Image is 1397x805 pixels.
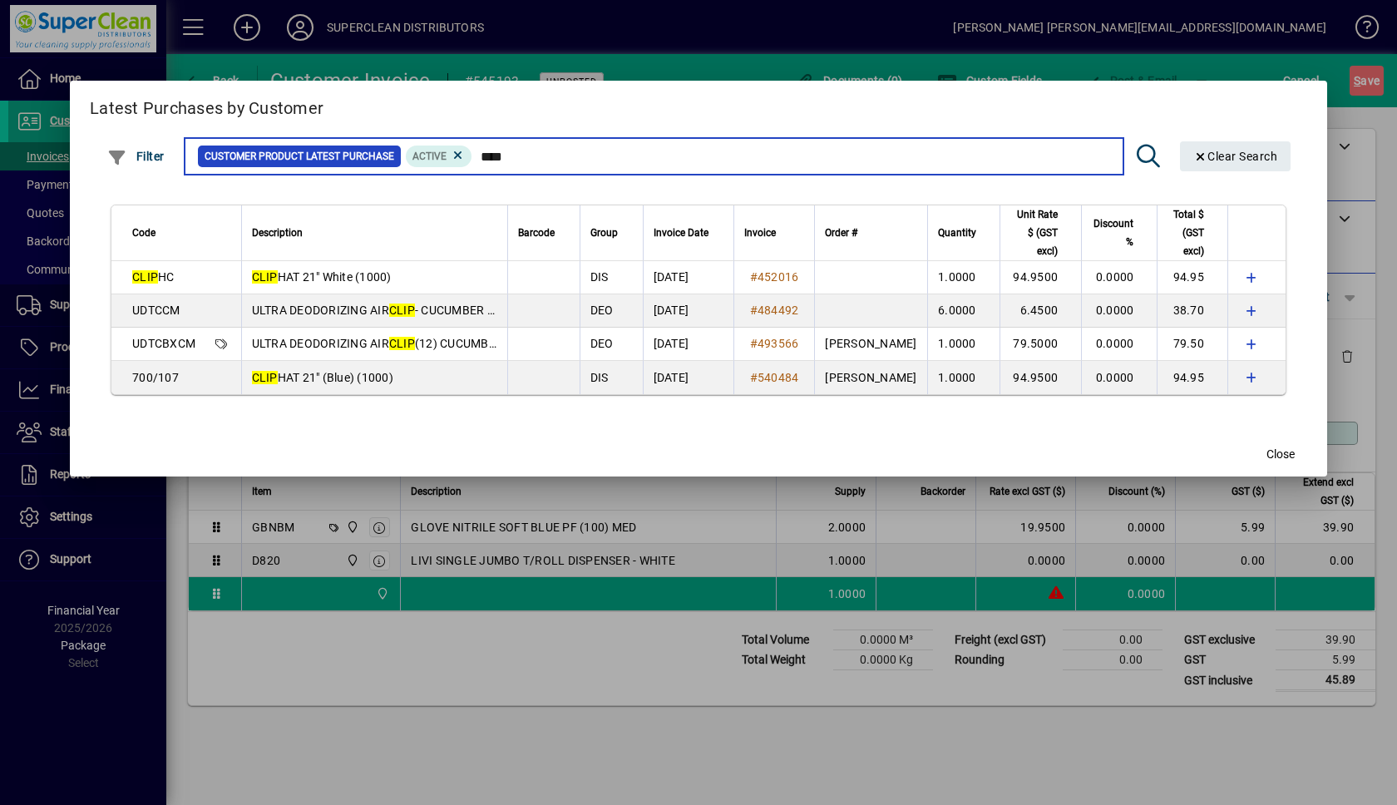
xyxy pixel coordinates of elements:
span: ULTRA DEODORIZING AIR (12) CUCUMBER MELON [252,337,547,350]
a: #493566 [744,334,805,353]
td: 1.0000 [927,328,1000,361]
td: [DATE] [643,261,733,294]
span: Invoice Date [654,224,708,242]
em: CLIP [252,270,278,284]
td: 94.95 [1157,361,1227,394]
div: Description [252,224,497,242]
span: 452016 [758,270,799,284]
span: Group [590,224,618,242]
span: 700/107 [132,371,179,384]
span: Quantity [938,224,976,242]
span: Code [132,224,155,242]
span: Active [412,151,447,162]
span: Clear Search [1193,150,1278,163]
span: Barcode [518,224,555,242]
span: DIS [590,371,609,384]
span: Unit Rate $ (GST excl) [1010,205,1059,260]
div: Unit Rate $ (GST excl) [1010,205,1074,260]
div: Total $ (GST excl) [1167,205,1219,260]
td: 6.4500 [1000,294,1082,328]
span: Filter [107,150,165,163]
td: 94.9500 [1000,361,1082,394]
td: 79.50 [1157,328,1227,361]
button: Clear [1180,141,1291,171]
td: 0.0000 [1081,361,1157,394]
a: #484492 [744,301,805,319]
span: Invoice [744,224,776,242]
span: # [750,304,758,317]
button: Filter [103,141,169,171]
div: Invoice Date [654,224,723,242]
td: 0.0000 [1081,294,1157,328]
span: 493566 [758,337,799,350]
td: 1.0000 [927,361,1000,394]
span: HC [132,270,175,284]
div: Quantity [938,224,991,242]
span: DEO [590,304,614,317]
td: 94.9500 [1000,261,1082,294]
td: [PERSON_NAME] [814,361,926,394]
span: HAT 21" (Blue) (1000) [252,371,393,384]
span: Close [1266,446,1295,463]
span: # [750,371,758,384]
td: [DATE] [643,328,733,361]
span: 484492 [758,304,799,317]
span: # [750,270,758,284]
td: 94.95 [1157,261,1227,294]
mat-chip: Product Activation Status: Active [406,146,472,167]
td: 1.0000 [927,261,1000,294]
h2: Latest Purchases by Customer [70,81,1327,129]
span: UDTCCM [132,304,180,317]
div: Invoice [744,224,805,242]
td: 38.70 [1157,294,1227,328]
span: UDTCBXCM [132,337,195,350]
div: Discount % [1092,215,1148,251]
td: 79.5000 [1000,328,1082,361]
span: # [750,337,758,350]
span: Discount % [1092,215,1133,251]
span: Description [252,224,303,242]
span: DIS [590,270,609,284]
div: Code [132,224,231,242]
a: #452016 [744,268,805,286]
td: [DATE] [643,361,733,394]
a: #540484 [744,368,805,387]
span: HAT 21" White (1000) [252,270,392,284]
button: Close [1254,440,1307,470]
em: CLIP [389,337,415,350]
span: 540484 [758,371,799,384]
div: Order # [825,224,916,242]
td: 0.0000 [1081,328,1157,361]
span: ULTRA DEODORIZING AIR - CUCUMBER MELON [252,304,528,317]
div: Barcode [518,224,570,242]
em: CLIP [389,304,415,317]
span: DEO [590,337,614,350]
em: CLIP [252,371,278,384]
td: [PERSON_NAME] [814,328,926,361]
td: 0.0000 [1081,261,1157,294]
em: CLIP [132,270,158,284]
span: Order # [825,224,857,242]
td: 6.0000 [927,294,1000,328]
td: [DATE] [643,294,733,328]
div: Group [590,224,633,242]
span: Total $ (GST excl) [1167,205,1204,260]
span: Customer Product Latest Purchase [205,148,394,165]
